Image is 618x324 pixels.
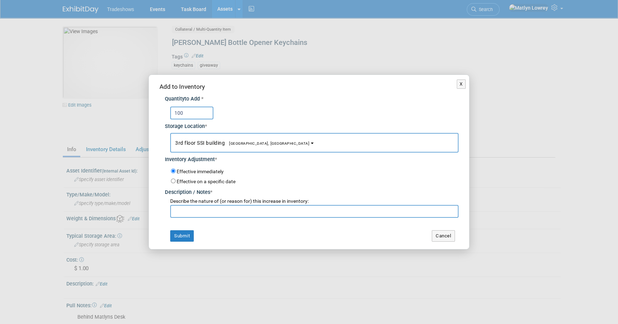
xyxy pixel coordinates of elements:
div: Quantity [165,96,459,103]
button: Submit [170,230,194,242]
button: Cancel [432,230,455,242]
span: to Add [184,96,200,102]
div: Description / Notes [165,185,459,196]
span: 3rd floor SSI building [175,140,309,146]
label: Effective on a specific date [177,179,235,184]
button: 3rd floor SSI building[GEOGRAPHIC_DATA], [GEOGRAPHIC_DATA] [170,133,459,153]
span: Describe the nature of (or reason for) this increase in inventory: [170,198,309,204]
label: Effective immediately [177,168,224,175]
span: [GEOGRAPHIC_DATA], [GEOGRAPHIC_DATA] [225,141,309,146]
button: X [457,79,466,89]
div: Storage Location [165,119,459,130]
div: Inventory Adjustment [165,153,459,164]
span: Add to Inventory [159,83,205,90]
